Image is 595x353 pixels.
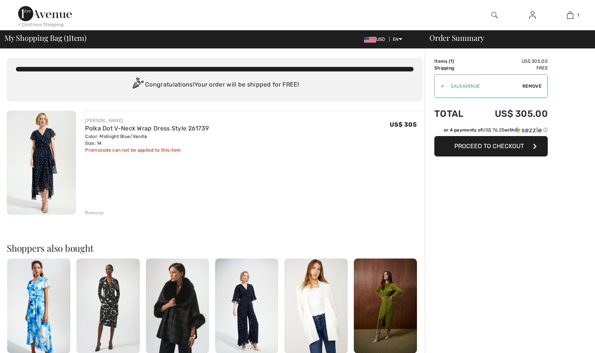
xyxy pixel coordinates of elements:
[85,147,209,153] div: Promocode can not be applied to this item
[434,65,475,71] td: Shipping
[390,121,417,128] span: US$ 305
[444,127,548,133] div: or 4 payments of with
[66,32,69,42] span: 1
[435,83,445,90] div: ✔
[364,37,376,43] img: US Dollar
[434,58,475,65] td: Items ( )
[514,127,542,133] img: Sezzle
[7,243,423,252] h2: Shoppers also bought
[85,117,209,124] div: [PERSON_NAME]
[85,133,209,147] div: Color: Midnight Blue/Vanilla Size: 14
[420,34,590,42] div: Order Summary
[7,111,76,215] img: Polka Dot V-Neck Wrap Dress Style 261739
[567,11,573,20] img: My Bag
[475,65,548,71] td: Free
[491,11,498,20] img: search the website
[434,127,548,136] div: or 4 payments ofUS$ 76.25withSezzle Click to learn more about Sezzle
[529,11,536,20] img: My Info
[130,77,145,93] img: Congratulation2.svg
[18,6,72,21] img: 1ère Avenue
[445,75,522,98] input: Promo code
[85,125,209,132] a: Polka Dot V-Neck Wrap Dress Style 261739
[552,11,589,20] a: 1
[364,37,388,42] span: USD
[434,101,475,127] td: Total
[450,59,452,64] span: 1
[16,77,414,93] div: Congratulations! Your order will be shipped for FREE!
[523,11,542,20] a: Sign In
[5,34,87,42] span: My Shopping Bag ( Item)
[393,37,402,42] span: EN
[475,58,548,65] td: US$ 305.00
[522,83,541,90] span: Remove
[454,142,524,150] span: Proceed to Checkout
[577,12,579,19] span: 1
[18,21,64,28] div: < Continue Shopping
[482,127,504,133] span: US$ 76.25
[85,209,104,216] div: Remove
[475,101,548,127] td: US$ 305.00
[434,136,548,156] button: Proceed to Checkout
